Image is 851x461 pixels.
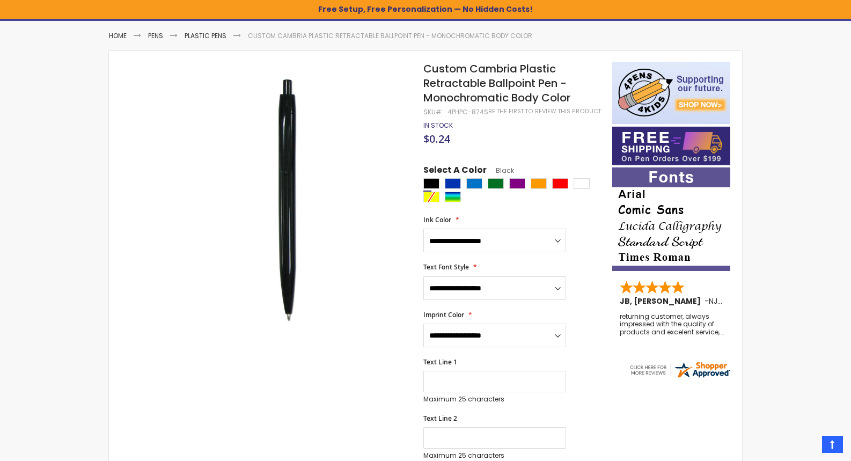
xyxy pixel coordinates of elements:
li: Custom Cambria Plastic Retractable Ballpoint Pen - Monochromatic Body Color [248,32,532,40]
a: Plastic Pens [185,31,226,40]
a: 4pens.com certificate URL [628,372,731,382]
img: font-personalization-examples [612,167,730,271]
span: Text Line 2 [423,414,457,423]
div: Availability [423,121,453,130]
div: Red [552,178,568,189]
span: NJ [709,296,722,306]
span: Custom Cambria Plastic Retractable Ballpoint Pen - Monochromatic Body Color [423,61,570,105]
div: Black [423,178,439,189]
span: Ink Color [423,215,451,224]
div: 4PHPC-874S [447,108,488,116]
span: Select A Color [423,164,487,179]
span: Text Line 1 [423,357,457,367]
a: Home [109,31,127,40]
div: White [574,178,590,189]
div: Green [488,178,504,189]
img: 4pens 4 kids [612,62,730,124]
div: Orange [531,178,547,189]
div: Purple [509,178,525,189]
a: Be the first to review this product [488,107,601,115]
span: In stock [423,121,453,130]
span: JB, [PERSON_NAME] [620,296,705,306]
img: 4pens.com widget logo [628,360,731,379]
img: image_2__4_1.jpg [164,77,409,323]
div: Assorted [445,192,461,202]
span: Text Font Style [423,262,469,272]
span: - , [705,296,798,306]
a: Top [822,436,843,453]
span: $0.24 [423,131,450,146]
a: Pens [148,31,163,40]
p: Maximum 25 characters [423,395,566,404]
img: Free shipping on orders over $199 [612,127,730,165]
div: Blue [445,178,461,189]
div: returning customer, always impressed with the quality of products and excelent service, will retu... [620,313,724,336]
p: Maximum 25 characters [423,451,566,460]
div: Blue Light [466,178,482,189]
span: Imprint Color [423,310,464,319]
strong: SKU [423,107,443,116]
span: Black [487,166,514,175]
